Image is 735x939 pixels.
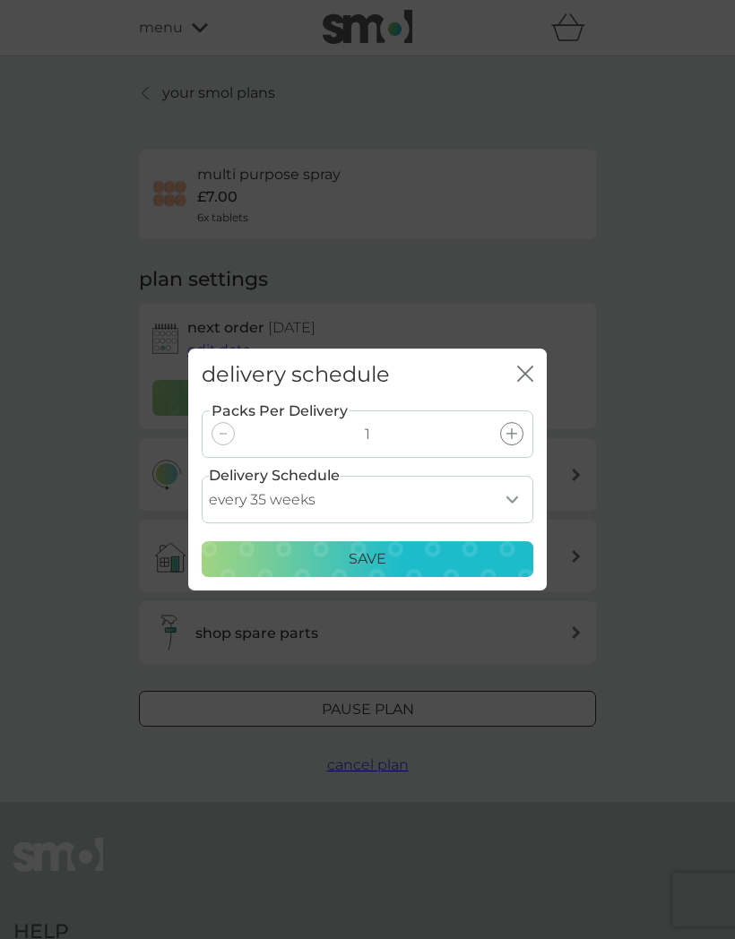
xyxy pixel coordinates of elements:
h2: delivery schedule [202,362,390,388]
label: Packs Per Delivery [210,400,350,423]
p: Save [349,547,386,571]
p: 1 [365,423,370,446]
button: Save [202,541,533,577]
button: close [517,366,533,384]
label: Delivery Schedule [209,464,340,487]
